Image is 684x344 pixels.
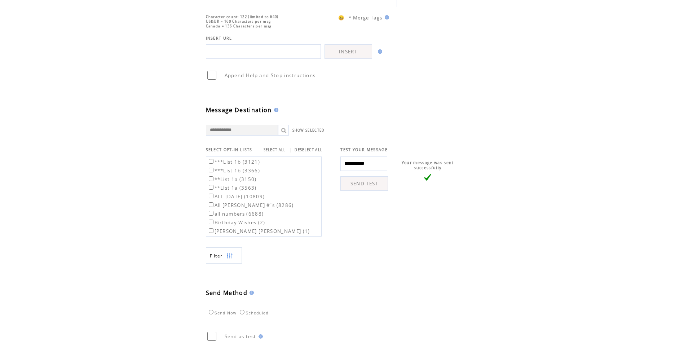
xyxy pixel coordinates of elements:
[209,220,213,224] input: Birthday Wishes (2)
[209,194,213,198] input: ALL [DATE] (10809)
[207,193,265,200] label: ALL [DATE] (10809)
[264,147,286,152] a: SELECT ALL
[256,334,263,339] img: help.gif
[209,159,213,164] input: ***List 1b (3121)
[247,291,254,295] img: help.gif
[340,176,388,191] a: SEND TEST
[207,185,257,191] label: **List 1a (3563)
[325,44,372,59] a: INSERT
[207,311,237,315] label: Send Now
[206,24,272,28] span: Canada = 136 Characters per msg
[402,160,454,170] span: Your message was sent successfully
[295,147,322,152] a: DESELECT ALL
[292,128,325,133] a: SHOW SELECTED
[207,228,310,234] label: [PERSON_NAME] [PERSON_NAME] (1)
[207,219,265,226] label: Birthday Wishes (2)
[225,333,256,340] span: Send as test
[206,36,232,41] span: INSERT URL
[207,211,264,217] label: all numbers (6688)
[206,147,252,152] span: SELECT OPT-IN LISTS
[210,253,223,259] span: Show filters
[207,202,294,208] label: All [PERSON_NAME] #`s (8286)
[383,15,389,19] img: help.gif
[207,176,257,182] label: **List 1a (3150)
[209,168,213,172] input: ***List 1b (3366)
[207,167,260,174] label: ***List 1b (3366)
[272,108,278,112] img: help.gif
[206,247,242,264] a: Filter
[424,174,431,181] img: vLarge.png
[238,311,269,315] label: Scheduled
[240,310,244,314] input: Scheduled
[376,49,382,54] img: help.gif
[338,14,345,21] span: 😀
[209,176,213,181] input: **List 1a (3150)
[207,159,260,165] label: ***List 1b (3121)
[206,19,271,24] span: US&UK = 160 Characters per msg
[209,211,213,216] input: all numbers (6688)
[206,289,248,297] span: Send Method
[340,147,388,152] span: TEST YOUR MESSAGE
[289,146,292,153] span: |
[349,14,383,21] span: * Merge Tags
[209,228,213,233] input: [PERSON_NAME] [PERSON_NAME] (1)
[209,310,213,314] input: Send Now
[206,106,272,114] span: Message Destination
[209,185,213,190] input: **List 1a (3563)
[209,202,213,207] input: All [PERSON_NAME] #`s (8286)
[225,72,316,79] span: Append Help and Stop instructions
[226,248,233,264] img: filters.png
[206,14,279,19] span: Character count: 122 (limited to 640)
